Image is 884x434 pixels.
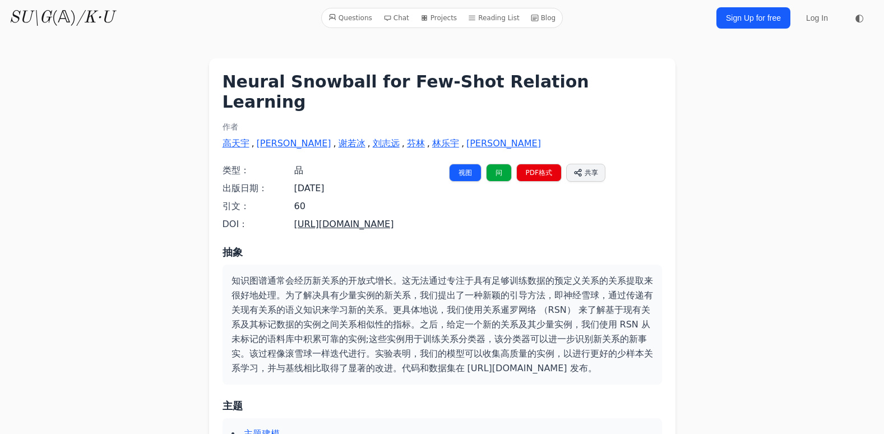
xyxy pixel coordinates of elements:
[516,164,562,182] a: PDF格式
[379,11,414,25] a: Chat
[848,7,871,29] button: ◐
[223,137,249,150] a: 高天宇
[407,137,425,150] a: 芬林
[416,11,461,25] a: Projects
[223,244,662,260] h3: 抽象
[334,137,336,150] font: ,
[76,10,114,26] i: /K·U
[368,137,371,150] font: ,
[431,13,457,23] font: Projects
[324,11,377,25] a: Questions
[464,11,524,25] a: Reading List
[541,13,556,23] font: Blog
[402,137,405,150] font: ,
[716,7,790,29] a: Sign Up for free
[223,164,294,177] span: 类型：
[449,164,482,182] a: 视图
[466,137,541,150] a: [PERSON_NAME]
[585,168,598,178] span: 共享
[223,182,294,195] span: 出版日期：
[339,13,372,23] font: Questions
[252,137,254,150] font: ,
[9,10,52,26] i: SU\G
[373,137,400,150] a: 刘志远
[232,274,653,376] p: 知识图谱通常会经历新关系的开放式增长。这无法通过专注于具有足够训练数据的预定义关系的关系提取来很好地处理。为了解决具有少量实例的新关系，我们提出了一种新颖的引导方法，即神经雪球，通过传递有关现有...
[461,137,464,150] font: ,
[339,137,365,150] a: 谢若冰
[294,219,394,229] a: [URL][DOMAIN_NAME]
[9,8,114,28] a: SU\G(𝔸)/K·U
[223,398,662,414] h3: 主题
[427,137,430,150] font: ,
[526,11,561,25] a: Blog
[478,13,520,23] font: Reading List
[394,13,409,23] font: Chat
[294,164,303,177] span: 品
[223,72,662,112] h1: Neural Snowball for Few-Shot Relation Learning
[432,137,459,150] a: 林乐宇
[223,218,294,231] span: DOI：
[855,13,864,23] span: ◐
[294,182,325,195] span: [DATE]
[223,121,662,132] h2: 作者
[223,200,294,213] span: 引文：
[486,164,512,182] a: 问
[257,137,331,150] a: [PERSON_NAME]
[294,200,306,213] span: 60
[799,8,835,28] a: Log In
